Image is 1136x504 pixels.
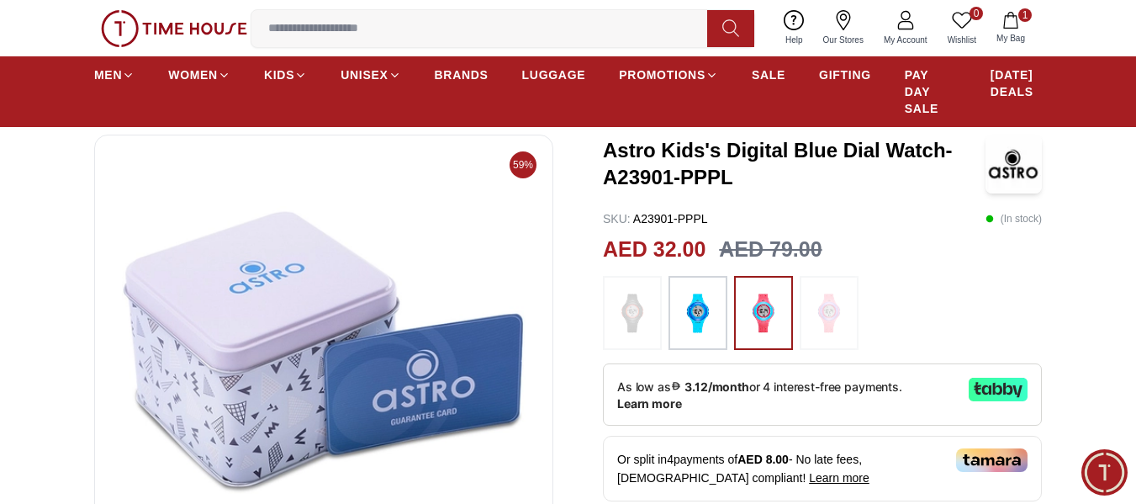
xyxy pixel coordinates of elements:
[905,60,957,124] a: PAY DAY SALE
[1018,8,1032,22] span: 1
[752,60,785,90] a: SALE
[819,60,871,90] a: GIFTING
[719,234,822,266] h3: AED 79.00
[991,60,1042,107] a: [DATE] DEALS
[264,66,294,83] span: KIDS
[603,212,631,225] span: SKU :
[938,7,986,50] a: 0Wishlist
[341,66,388,83] span: UNISEX
[168,60,230,90] a: WOMEN
[775,7,813,50] a: Help
[813,7,874,50] a: Our Stores
[779,34,810,46] span: Help
[742,284,785,342] img: ...
[619,60,718,90] a: PROMOTIONS
[985,210,1042,227] p: ( In stock )
[970,7,983,20] span: 0
[510,151,536,178] span: 59%
[522,66,586,83] span: LUGGAGE
[816,34,870,46] span: Our Stores
[905,66,957,117] span: PAY DAY SALE
[611,284,653,342] img: ...
[603,234,705,266] h2: AED 32.00
[677,284,719,342] img: ...
[619,66,705,83] span: PROMOTIONS
[94,66,122,83] span: MEN
[990,32,1032,45] span: My Bag
[808,284,850,342] img: ...
[1081,449,1128,496] div: Chat Widget
[752,66,785,83] span: SALE
[986,8,1035,48] button: 1My Bag
[264,60,307,90] a: KIDS
[985,135,1042,194] img: Astro Kids's Digital Blue Dial Watch-A23901-PPPL
[603,137,985,191] h3: Astro Kids's Digital Blue Dial Watch-A23901-PPPL
[435,60,489,90] a: BRANDS
[941,34,983,46] span: Wishlist
[737,453,789,466] span: AED 8.00
[101,10,247,47] img: ...
[603,210,708,227] p: A23901-PPPL
[809,471,869,485] span: Learn more
[991,66,1042,100] span: [DATE] DEALS
[603,436,1042,501] div: Or split in 4 payments of - No late fees, [DEMOGRAPHIC_DATA] compliant!
[94,60,135,90] a: MEN
[435,66,489,83] span: BRANDS
[877,34,934,46] span: My Account
[168,66,218,83] span: WOMEN
[956,448,1028,472] img: Tamara
[341,60,400,90] a: UNISEX
[522,60,586,90] a: LUGGAGE
[819,66,871,83] span: GIFTING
